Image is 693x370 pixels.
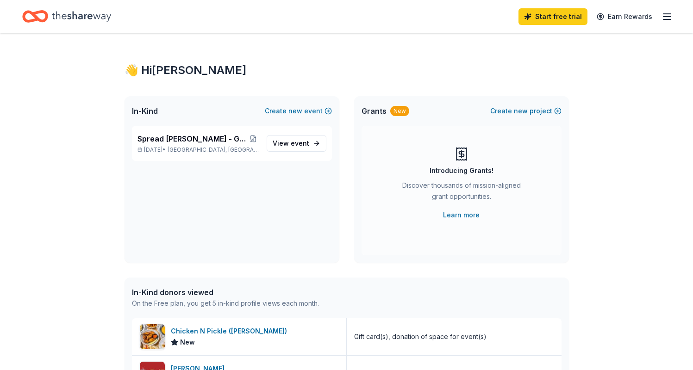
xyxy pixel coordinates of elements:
img: Image for Chicken N Pickle (Webster) [140,324,165,349]
span: New [180,337,195,348]
span: new [288,105,302,117]
span: event [291,139,309,147]
div: 👋 Hi [PERSON_NAME] [125,63,569,78]
p: [DATE] • [137,146,259,154]
a: Home [22,6,111,27]
div: Introducing Grants! [430,165,493,176]
span: View [273,138,309,149]
span: new [514,105,528,117]
div: New [390,106,409,116]
div: Chicken N Pickle ([PERSON_NAME]) [171,326,291,337]
a: View event [267,135,326,152]
button: Createnewevent [265,105,332,117]
a: Learn more [443,210,480,221]
div: On the Free plan, you get 5 in-kind profile views each month. [132,298,319,309]
span: Grants [362,105,387,117]
a: Earn Rewards [591,8,658,25]
span: [GEOGRAPHIC_DATA], [GEOGRAPHIC_DATA] [168,146,259,154]
a: Start free trial [518,8,587,25]
div: In-Kind donors viewed [132,287,319,298]
div: Gift card(s), donation of space for event(s) [354,331,487,342]
button: Createnewproject [490,105,562,117]
div: Discover thousands of mission-aligned grant opportunities. [399,180,524,206]
span: In-Kind [132,105,158,117]
span: Spread [PERSON_NAME] - Go Gold Family Fun Day [137,133,248,144]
